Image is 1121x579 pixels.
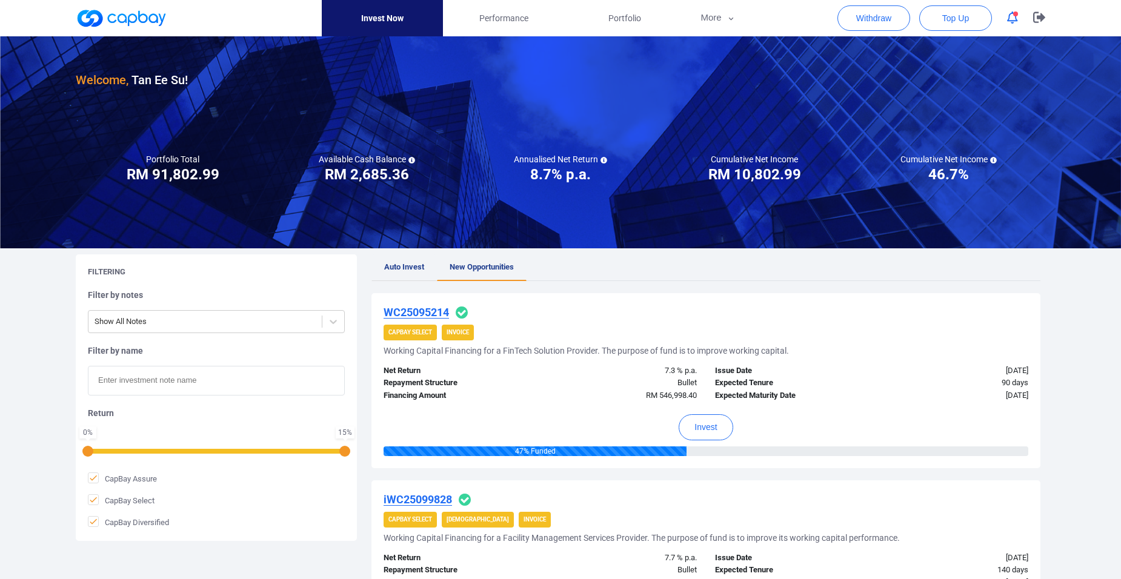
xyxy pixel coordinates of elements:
h5: Return [88,408,345,419]
strong: CapBay Select [388,329,432,336]
div: Expected Tenure [706,564,872,577]
h3: 46.7% [928,165,969,184]
u: WC25095214 [384,306,449,319]
span: CapBay Assure [88,472,157,485]
span: New Opportunities [450,262,514,271]
h3: 8.7% p.a. [530,165,591,184]
div: Repayment Structure [374,564,541,577]
div: Net Return [374,552,541,564]
h3: Tan Ee Su ! [76,70,188,90]
div: Issue Date [706,365,872,377]
div: Bullet [541,564,707,577]
span: Auto Invest [384,262,424,271]
div: Expected Maturity Date [706,389,872,402]
div: 90 days [872,377,1038,389]
h5: Filter by name [88,345,345,356]
input: Enter investment note name [88,366,345,395]
div: [DATE] [872,365,1038,377]
div: Expected Tenure [706,377,872,389]
div: 7.7 % p.a. [541,552,707,564]
h3: RM 91,802.99 [127,165,219,184]
div: Repayment Structure [374,377,541,389]
button: Withdraw [837,5,910,31]
span: RM 546,998.40 [646,391,697,400]
div: Issue Date [706,552,872,564]
span: CapBay Select [88,494,155,506]
div: Financing Amount [374,389,541,402]
strong: Invoice [524,516,546,523]
span: Performance [479,12,528,25]
span: Welcome, [76,73,128,87]
strong: CapBay Select [388,516,432,523]
div: [DATE] [872,389,1038,402]
div: 47 % Funded [384,446,687,456]
h5: Filter by notes [88,289,345,300]
h5: Cumulative Net Income [711,154,798,165]
button: Top Up [919,5,992,31]
button: Invest [679,414,733,440]
h5: Available Cash Balance [319,154,415,165]
span: Top Up [942,12,969,24]
h3: RM 2,685.36 [325,165,409,184]
strong: [DEMOGRAPHIC_DATA] [447,516,509,523]
h3: RM 10,802.99 [708,165,801,184]
h5: Working Capital Financing for a FinTech Solution Provider. The purpose of fund is to improve work... [384,345,789,356]
div: 15 % [338,429,352,436]
u: iWC25099828 [384,493,452,506]
div: 140 days [872,564,1038,577]
span: CapBay Diversified [88,516,169,528]
div: Bullet [541,377,707,389]
div: 7.3 % p.a. [541,365,707,377]
div: [DATE] [872,552,1038,564]
h5: Annualised Net Return [514,154,607,165]
div: Net Return [374,365,541,377]
strong: Invoice [447,329,469,336]
h5: Cumulative Net Income [900,154,997,165]
h5: Portfolio Total [146,154,199,165]
span: Portfolio [608,12,641,25]
h5: Working Capital Financing for a Facility Management Services Provider. The purpose of fund is to ... [384,532,900,543]
h5: Filtering [88,266,125,277]
div: 0 % [82,429,94,436]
